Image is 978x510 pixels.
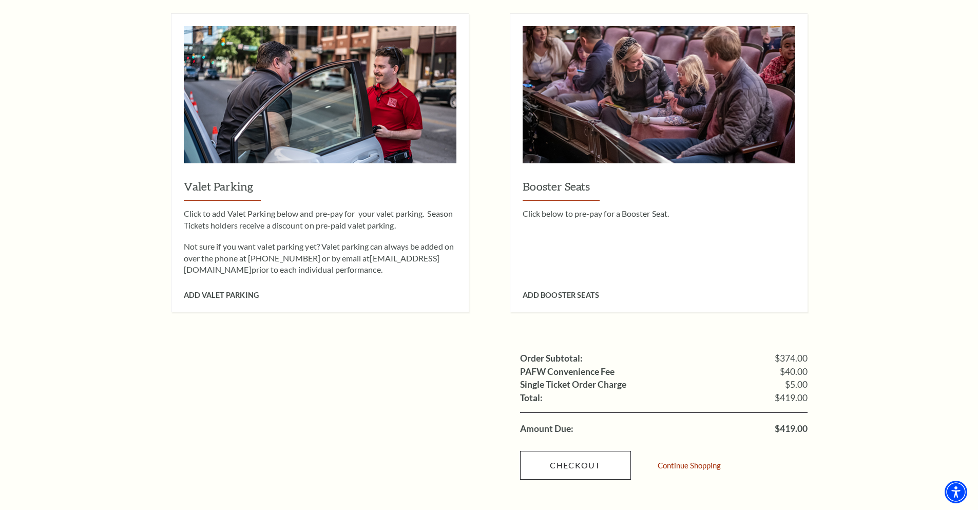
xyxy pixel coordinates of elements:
p: Click to add Valet Parking below and pre-pay for your valet parking. Season Tickets holders recei... [184,208,456,231]
label: Order Subtotal: [520,354,583,363]
span: $374.00 [775,354,808,363]
label: PAFW Convenience Fee [520,367,615,376]
h3: Booster Seats [523,179,795,201]
span: Add Booster Seats [523,291,599,299]
p: Not sure if you want valet parking yet? Valet parking can always be added on over the phone at [P... [184,241,456,275]
span: $5.00 [785,380,808,389]
span: $419.00 [775,393,808,403]
div: Accessibility Menu [945,481,967,503]
label: Total: [520,393,543,403]
label: Amount Due: [520,424,573,433]
label: Single Ticket Order Charge [520,380,626,389]
a: Checkout [520,451,631,480]
a: Continue Shopping [658,462,721,469]
p: Click below to pre-pay for a Booster Seat. [523,208,795,219]
span: $40.00 [780,367,808,376]
span: $419.00 [775,424,808,433]
span: Add Valet Parking [184,291,259,299]
h3: Valet Parking [184,179,456,201]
